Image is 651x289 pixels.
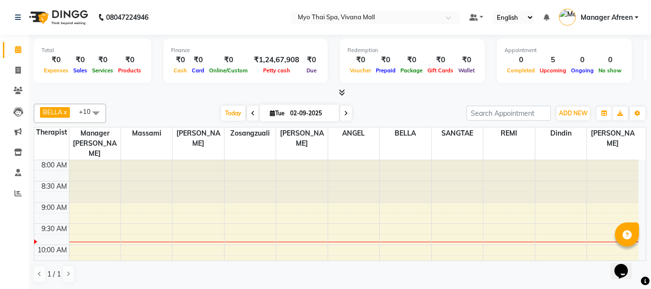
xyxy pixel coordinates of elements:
span: BELLA [43,108,63,116]
span: [PERSON_NAME] [587,127,638,150]
span: Completed [505,67,537,74]
span: 1 / 1 [47,269,61,279]
span: Massami [121,127,172,139]
span: +10 [79,108,98,115]
span: Dindin [535,127,586,139]
div: ₹0 [189,55,207,66]
span: No show [596,67,624,74]
div: Total [41,46,144,55]
div: ₹0 [41,55,71,66]
span: Services [90,67,116,74]
iframe: chat widget [611,250,641,279]
div: 0 [505,55,537,66]
img: logo [25,4,91,31]
span: Products [116,67,144,74]
div: Redemption [347,46,477,55]
div: ₹0 [347,55,373,66]
div: 8:30 AM [40,181,69,192]
div: 9:30 AM [40,224,69,234]
button: ADD NEW [557,107,590,120]
div: ₹0 [90,55,116,66]
span: Petty cash [261,67,292,74]
div: 5 [537,55,569,66]
div: 0 [569,55,596,66]
div: ₹0 [171,55,189,66]
span: Due [304,67,319,74]
span: [PERSON_NAME] [276,127,327,150]
div: Finance [171,46,320,55]
span: Upcoming [537,67,569,74]
span: BELLA [380,127,431,139]
span: Today [221,106,245,121]
div: ₹0 [373,55,398,66]
div: 8:00 AM [40,160,69,170]
input: 2025-09-02 [287,106,335,121]
div: ₹0 [71,55,90,66]
img: Manager Afreen [559,9,576,26]
div: 0 [596,55,624,66]
span: Expenses [41,67,71,74]
div: ₹0 [425,55,456,66]
div: Therapist [34,127,69,138]
span: Voucher [347,67,373,74]
div: ₹0 [116,55,144,66]
span: [PERSON_NAME] [173,127,224,150]
span: Manager [PERSON_NAME] [69,127,120,160]
div: ₹0 [456,55,477,66]
div: ₹0 [303,55,320,66]
input: Search Appointment [466,106,551,121]
div: ₹0 [207,55,250,66]
span: Ongoing [569,67,596,74]
span: Manager Afreen [581,13,633,23]
span: Package [398,67,425,74]
span: Cash [171,67,189,74]
span: Zosangzuali [225,127,276,139]
span: REMI [483,127,534,139]
b: 08047224946 [106,4,148,31]
span: Online/Custom [207,67,250,74]
a: x [63,108,67,116]
div: ₹0 [398,55,425,66]
span: Tue [267,110,287,117]
span: Wallet [456,67,477,74]
span: Sales [71,67,90,74]
div: ₹1,24,67,908 [250,55,303,66]
span: Card [189,67,207,74]
span: SANGTAE [432,127,483,139]
span: ADD NEW [559,110,587,117]
span: Prepaid [373,67,398,74]
div: 10:00 AM [36,245,69,255]
div: 9:00 AM [40,203,69,213]
div: Appointment [505,46,624,55]
span: ANGEL [328,127,379,139]
span: Gift Cards [425,67,456,74]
